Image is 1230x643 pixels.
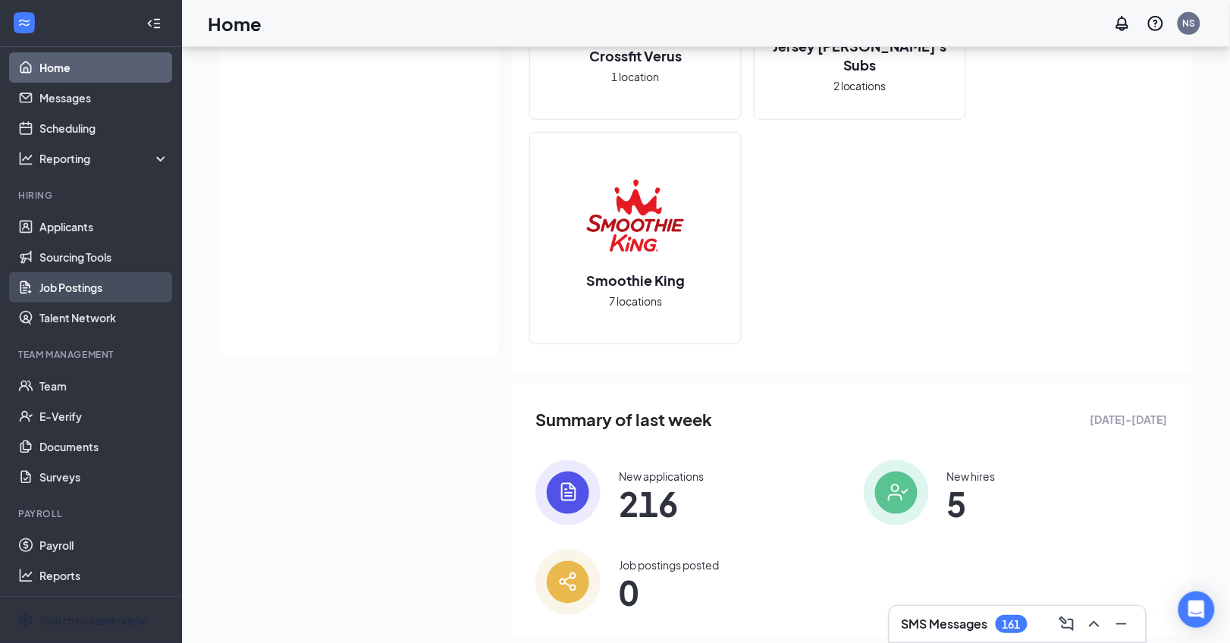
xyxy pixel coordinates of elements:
[146,16,162,31] svg: Collapse
[18,348,166,361] div: Team Management
[18,189,166,202] div: Hiring
[619,490,704,517] span: 216
[1090,411,1168,428] span: [DATE] - [DATE]
[39,151,170,166] div: Reporting
[39,212,169,242] a: Applicants
[609,293,662,309] span: 7 locations
[208,11,262,36] h1: Home
[39,401,169,431] a: E-Verify
[39,272,169,303] a: Job Postings
[755,36,965,74] h2: Jersey [PERSON_NAME]'s Subs
[1058,615,1076,633] svg: ComposeMessage
[18,507,166,520] div: Payroll
[39,113,169,143] a: Scheduling
[39,52,169,83] a: Home
[18,613,33,628] svg: Settings
[535,460,601,525] img: icon
[1112,615,1131,633] svg: Minimize
[947,490,996,517] span: 5
[619,469,704,484] div: New applications
[535,550,601,615] img: icon
[619,558,719,573] div: Job postings posted
[574,46,697,65] h2: Crossfit Verus
[39,83,169,113] a: Messages
[902,616,988,632] h3: SMS Messages
[39,560,169,591] a: Reports
[1085,615,1103,633] svg: ChevronUp
[39,613,146,628] div: Switch to admin view
[39,242,169,272] a: Sourcing Tools
[1178,591,1215,628] div: Open Intercom Messenger
[39,462,169,492] a: Surveys
[587,168,684,265] img: Smoothie King
[39,530,169,560] a: Payroll
[535,406,712,433] span: Summary of last week
[571,271,700,290] h2: Smoothie King
[1113,14,1131,33] svg: Notifications
[1003,618,1021,631] div: 161
[18,151,33,166] svg: Analysis
[612,68,660,85] span: 1 location
[1082,612,1106,636] button: ChevronUp
[39,303,169,333] a: Talent Network
[1109,612,1134,636] button: Minimize
[17,15,32,30] svg: WorkstreamLogo
[39,371,169,401] a: Team
[947,469,996,484] div: New hires
[864,460,929,525] img: icon
[1055,612,1079,636] button: ComposeMessage
[1183,17,1196,30] div: NS
[619,579,719,607] span: 0
[1147,14,1165,33] svg: QuestionInfo
[39,431,169,462] a: Documents
[833,77,886,94] span: 2 locations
